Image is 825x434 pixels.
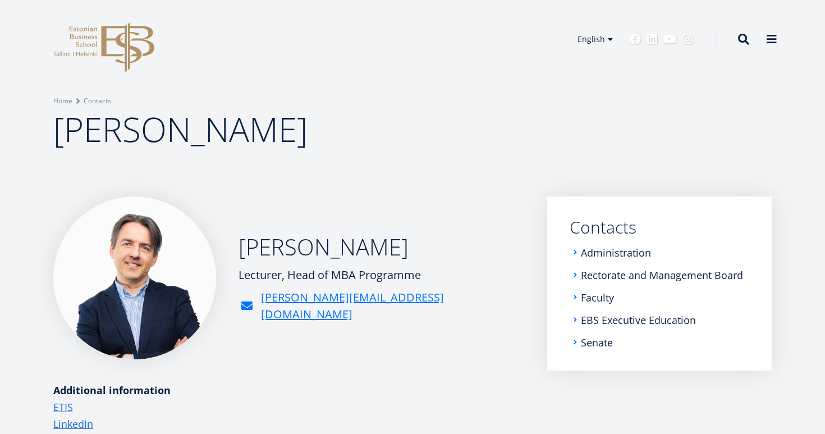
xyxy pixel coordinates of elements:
a: Administration [581,247,651,258]
a: Contacts [84,95,111,107]
a: Youtube [663,34,676,45]
a: ETIS [53,399,73,415]
a: Home [53,95,72,107]
a: Facebook [630,34,641,45]
img: Marko Rillo [53,197,216,359]
a: Linkedin [647,34,658,45]
a: Faculty [581,292,614,303]
a: Senate [581,337,613,348]
div: Lecturer, Head of MBA Programme [239,267,525,284]
a: LinkedIn [53,415,93,432]
a: Instagram [682,34,693,45]
a: Contacts [570,219,749,236]
a: Rectorate and Management Board [581,269,743,281]
a: [PERSON_NAME][EMAIL_ADDRESS][DOMAIN_NAME] [261,289,525,323]
h2: [PERSON_NAME] [239,233,525,261]
div: Additional information [53,382,525,399]
a: EBS Executive Education [581,314,696,326]
span: [PERSON_NAME] [53,106,308,152]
